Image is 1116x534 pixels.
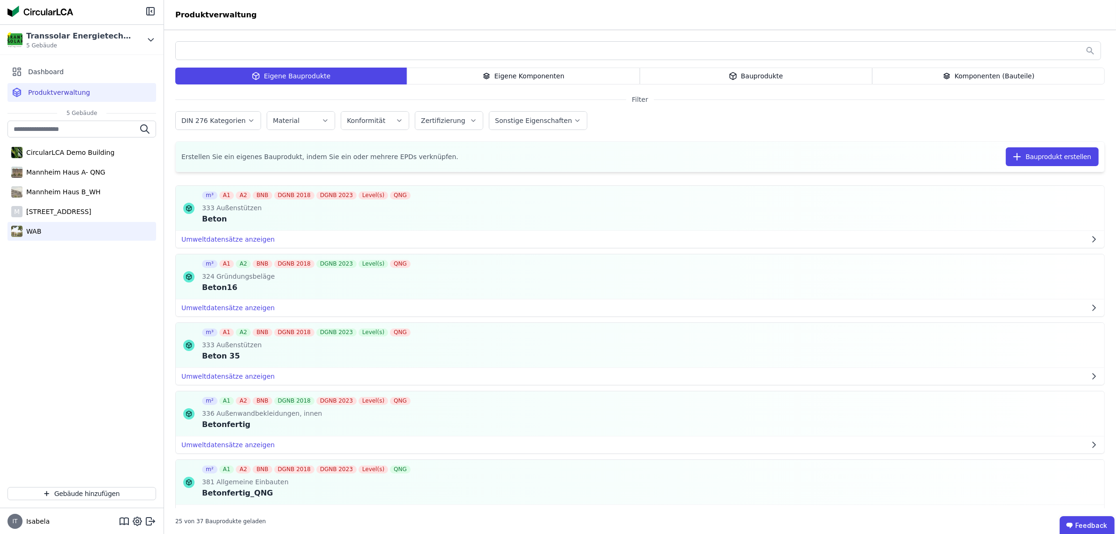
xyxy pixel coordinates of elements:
[359,191,388,199] div: Level(s)
[202,328,217,336] div: m³
[176,112,261,130] button: DIN 276 Kategorien
[236,328,251,336] div: A2
[215,203,262,213] span: Außenstützen
[1006,147,1099,166] button: Bauprodukt erstellen
[202,340,215,350] span: 333
[273,117,301,124] label: Material
[253,397,272,405] div: BNB
[202,191,217,199] div: m³
[274,191,315,199] div: DGNB 2018
[181,117,247,124] label: DIN 276 Kategorien
[22,168,105,177] div: Mannheim Haus A- QNG
[202,260,217,268] div: m³
[253,465,272,473] div: BNB
[253,260,272,268] div: BNB
[359,260,388,268] div: Level(s)
[489,112,587,130] button: Sonstige Eigenschaften
[316,465,357,473] div: DGNB 2023
[7,32,22,47] img: Transsolar Energietechnik
[390,465,411,473] div: QNG
[219,191,234,199] div: A1
[176,505,1104,522] button: Umweltdatensätze anzeigen
[215,272,275,281] span: Gründungsbeläge
[176,368,1104,385] button: Umweltdatensätze anzeigen
[202,214,412,225] div: Beton
[219,397,234,405] div: A1
[267,112,335,130] button: Material
[26,42,134,49] span: 5 Gebäude
[202,477,215,487] span: 381
[202,351,412,362] div: Beton 35
[176,299,1104,316] button: Umweltdatensätze anzeigen
[390,191,411,199] div: QNG
[236,465,251,473] div: A2
[176,231,1104,248] button: Umweltdatensätze anzeigen
[202,465,217,473] div: m²
[359,397,388,405] div: Level(s)
[219,328,234,336] div: A1
[253,328,272,336] div: BNB
[215,340,262,350] span: Außenstützen
[415,112,483,130] button: Zertifizierung
[390,397,411,405] div: QNG
[390,260,411,268] div: QNG
[236,397,251,405] div: A2
[11,145,22,160] img: CircularLCA Demo Building
[872,68,1105,84] div: Komponenten (Bauteile)
[164,9,268,21] div: Produktverwaltung
[219,465,234,473] div: A1
[202,419,412,430] div: Betonfertig
[421,117,467,124] label: Zertifizierung
[274,260,315,268] div: DGNB 2018
[202,488,412,499] div: Betonfertig_QNG
[202,282,412,293] div: Beton16
[253,191,272,199] div: BNB
[175,514,266,525] div: 25 von 37 Bauprodukte geladen
[13,519,18,524] span: IT
[316,191,357,199] div: DGNB 2023
[407,68,639,84] div: Eigene Komponenten
[181,152,458,161] span: Erstellen Sie ein eigenes Bauprodukt, indem Sie ein oder mehrere EPDs verknüpfen.
[28,67,64,76] span: Dashboard
[22,517,50,526] span: Isabela
[11,184,22,199] img: Mannheim Haus B_WH
[274,465,315,473] div: DGNB 2018
[26,31,134,42] div: Transsolar Energietechnik
[347,117,387,124] label: Konformität
[640,68,872,84] div: Bauprodukte
[626,95,654,104] span: Filter
[57,109,107,117] span: 5 Gebäude
[22,227,41,236] div: WAB
[341,112,409,130] button: Konformität
[274,397,315,405] div: DGNB 2018
[316,260,357,268] div: DGNB 2023
[219,260,234,268] div: A1
[316,328,357,336] div: DGNB 2023
[202,272,215,281] span: 324
[390,328,411,336] div: QNG
[236,260,251,268] div: A2
[11,206,22,217] div: M
[22,187,101,197] div: Mannheim Haus B_WH
[28,88,90,97] span: Produktverwaltung
[359,328,388,336] div: Level(s)
[202,203,215,213] span: 333
[215,477,289,487] span: Allgemeine Einbauten
[7,6,73,17] img: Concular
[359,465,388,473] div: Level(s)
[175,68,407,84] div: Eigene Bauprodukte
[202,397,217,405] div: m²
[22,207,91,216] div: [STREET_ADDRESS]
[22,148,114,157] div: CircularLCA Demo Building
[274,328,315,336] div: DGNB 2018
[215,409,322,418] span: Außenwandbekleidungen, innen
[11,224,22,239] img: WAB
[202,409,215,418] span: 336
[495,117,574,124] label: Sonstige Eigenschaften
[11,165,22,180] img: Mannheim Haus A- QNG
[236,191,251,199] div: A2
[176,436,1104,453] button: Umweltdatensätze anzeigen
[7,487,156,500] button: Gebäude hinzufügen
[316,397,357,405] div: DGNB 2023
